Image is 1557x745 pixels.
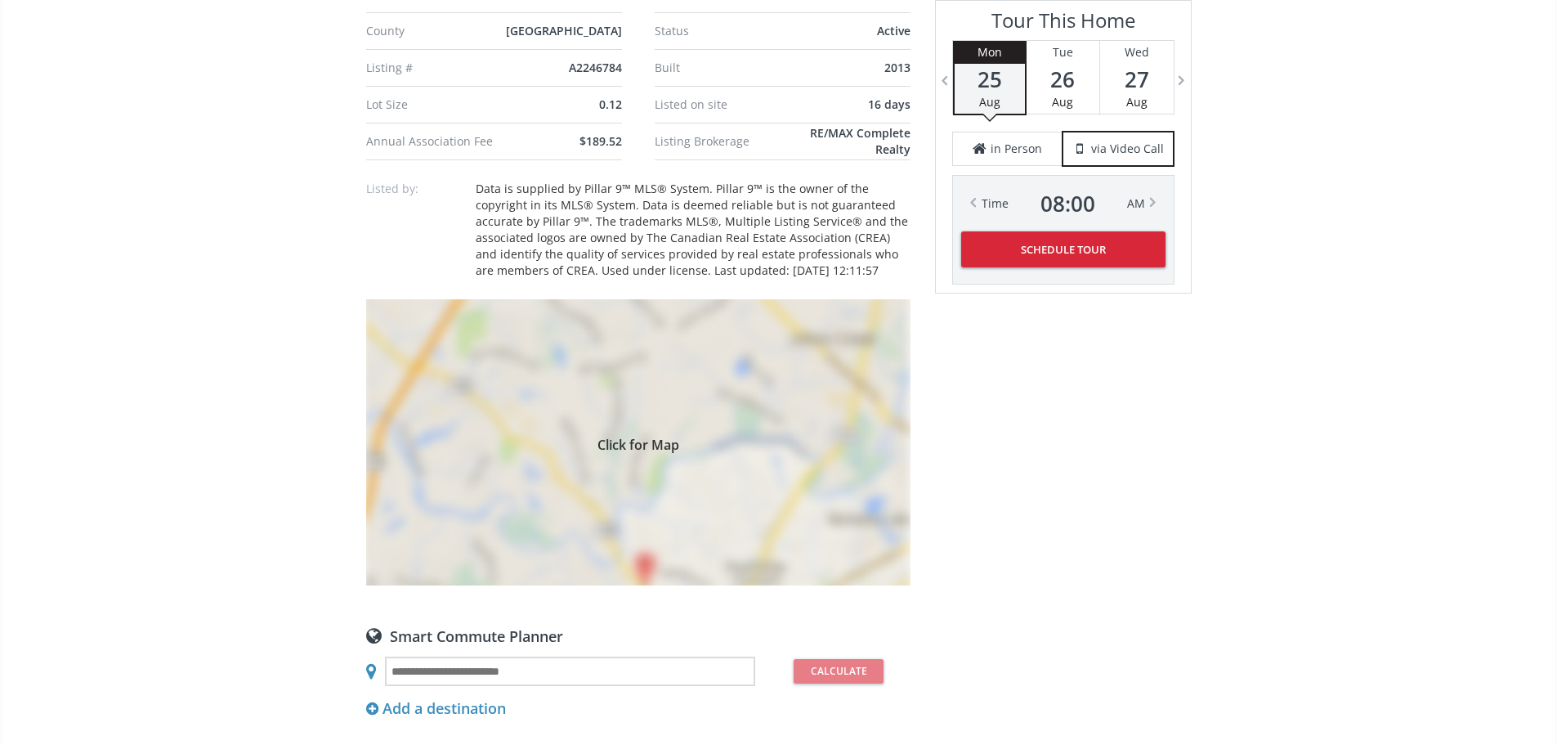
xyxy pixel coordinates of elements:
div: County [366,25,502,37]
span: 2013 [884,60,910,75]
span: in Person [991,141,1042,157]
p: Listed by: [366,181,464,197]
span: 0.12 [599,96,622,112]
div: Listing Brokerage [655,136,781,147]
span: RE/MAX Complete Realty [810,125,910,157]
div: Time AM [982,192,1145,215]
div: Built [655,62,790,74]
h3: Tour This Home [952,9,1174,40]
span: A2246784 [569,60,622,75]
span: 25 [955,68,1025,91]
div: Add a destination [366,698,506,720]
span: Click for Map [366,436,910,449]
span: 27 [1100,68,1174,91]
span: 16 days [868,96,910,112]
span: Active [877,23,910,38]
div: Listing # [366,62,502,74]
span: $189.52 [579,133,622,149]
div: Listed on site [655,99,790,110]
div: Data is supplied by Pillar 9™ MLS® System. Pillar 9™ is the owner of the copyright in its MLS® Sy... [476,181,910,279]
span: Aug [1052,94,1073,110]
div: Status [655,25,790,37]
span: Aug [979,94,1000,110]
div: Annual Association Fee [366,136,502,147]
div: Mon [955,41,1025,64]
button: Calculate [794,659,884,684]
button: Schedule Tour [961,231,1166,267]
span: Aug [1126,94,1148,110]
div: Lot Size [366,99,502,110]
div: Wed [1100,41,1174,64]
span: 26 [1027,68,1099,91]
div: Tue [1027,41,1099,64]
span: [GEOGRAPHIC_DATA] [506,23,622,38]
span: 08 : 00 [1040,192,1095,215]
div: Smart Commute Planner [366,626,910,644]
span: via Video Call [1091,141,1164,157]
